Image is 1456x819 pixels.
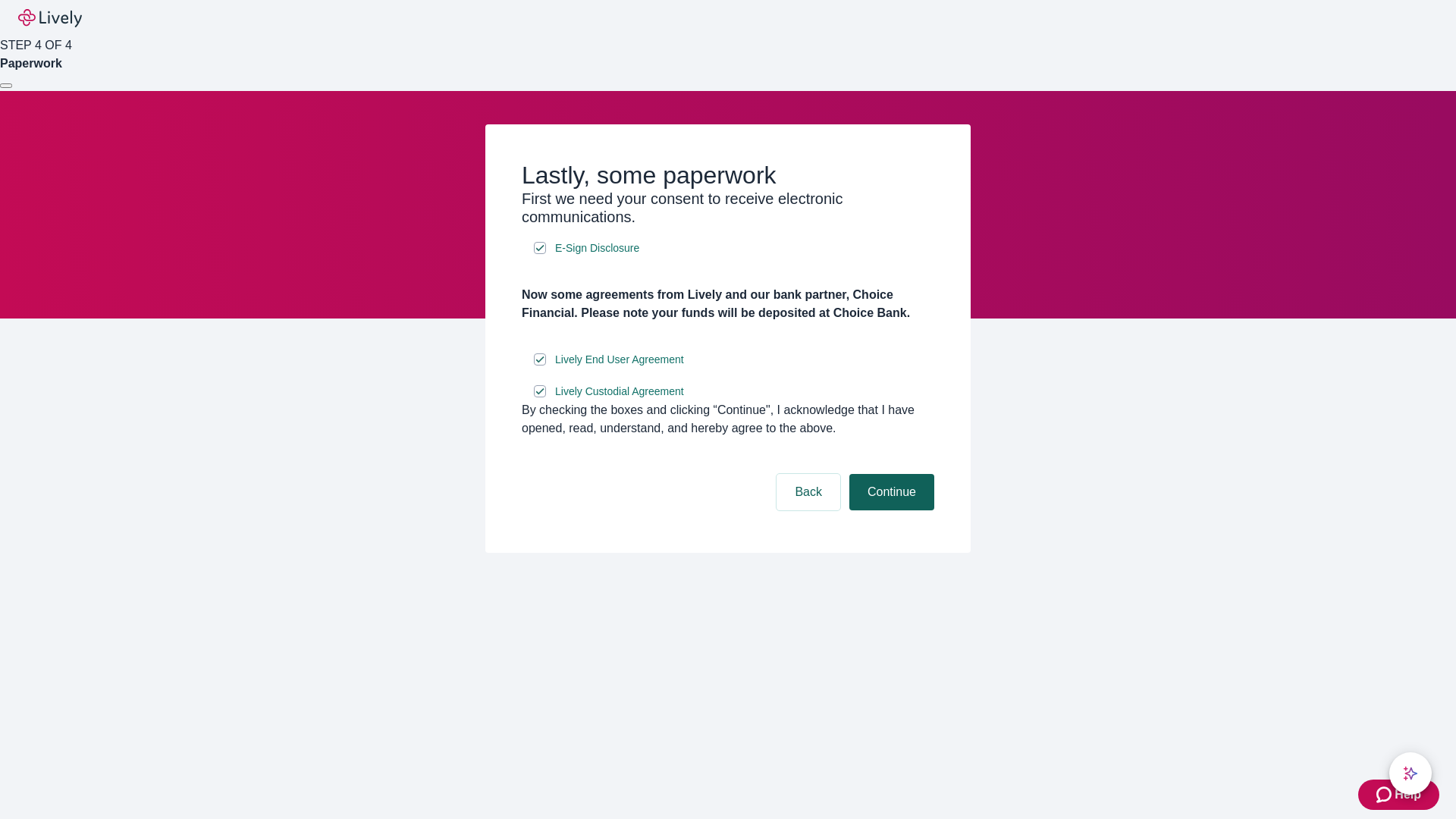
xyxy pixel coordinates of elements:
[555,384,684,400] span: Lively Custodial Agreement
[555,352,684,368] span: Lively End User Agreement
[552,382,687,401] a: e-sign disclosure document
[522,161,934,190] h2: Lastly, some paperwork
[1376,786,1395,804] svg: Zendesk support icon
[1358,780,1439,810] button: Zendesk support iconHelp
[552,239,642,258] a: e-sign disclosure document
[522,401,934,438] div: By checking the boxes and clicking “Continue", I acknowledge that I have opened, read, understand...
[1403,766,1418,781] svg: Lively AI Assistant
[18,9,82,27] img: Lively
[849,474,934,510] button: Continue
[1389,752,1432,795] button: chat
[555,240,639,256] span: E-Sign Disclosure
[522,190,934,226] h3: First we need your consent to receive electronic communications.
[1395,786,1421,804] span: Help
[777,474,840,510] button: Back
[552,350,687,369] a: e-sign disclosure document
[522,286,934,322] h4: Now some agreements from Lively and our bank partner, Choice Financial. Please note your funds wi...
